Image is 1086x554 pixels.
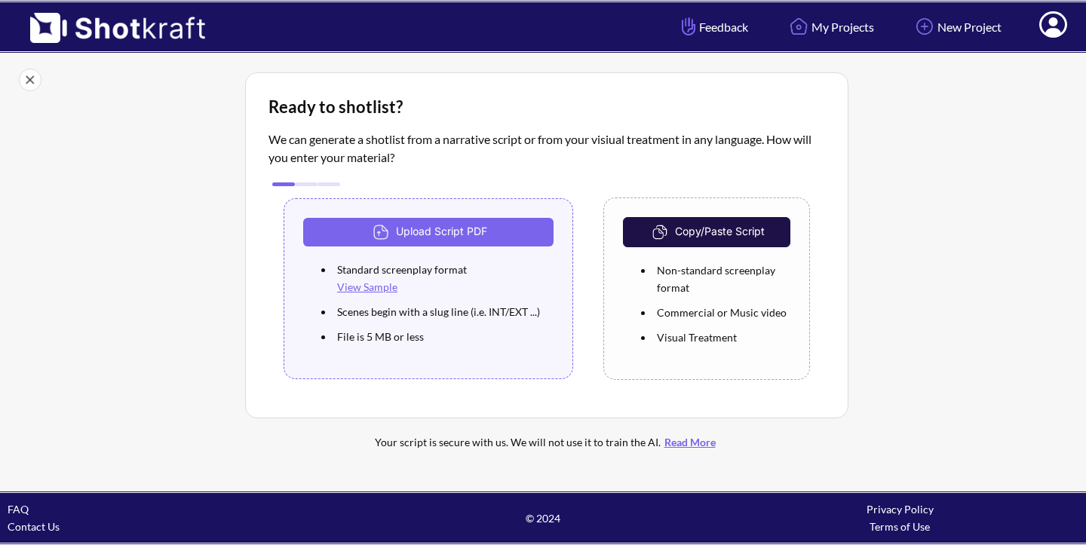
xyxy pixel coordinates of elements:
img: Hand Icon [678,14,699,39]
span: © 2024 [364,510,721,527]
li: Non-standard screenplay format [653,258,790,300]
button: Upload Script PDF [303,218,554,246]
a: Read More [661,436,719,448]
img: CopyAndPaste Icon [649,221,675,243]
a: My Projects [775,7,885,47]
li: File is 5 MB or less [333,324,554,349]
div: Terms of Use [722,518,1078,535]
img: Home Icon [786,14,811,39]
div: Ready to shotlist? [268,96,825,118]
a: New Project [900,7,1013,47]
a: FAQ [8,503,29,516]
div: Privacy Policy [722,500,1078,518]
li: Scenes begin with a slug line (i.e. INT/EXT ...) [333,299,554,324]
img: Upload Icon [370,221,396,243]
a: View Sample [337,280,397,293]
button: Copy/Paste Script [623,217,790,247]
p: We can generate a shotlist from a narrative script or from your visiual treatment in any language... [268,130,825,167]
img: Add Icon [912,14,937,39]
span: Feedback [678,18,748,35]
li: Commercial or Music video [653,300,790,325]
li: Visual Treatment [653,325,790,350]
li: Standard screenplay format [333,257,554,299]
div: Your script is secure with us. We will not use it to train the AI. [305,433,788,451]
a: Contact Us [8,520,60,533]
img: Close Icon [19,69,41,91]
